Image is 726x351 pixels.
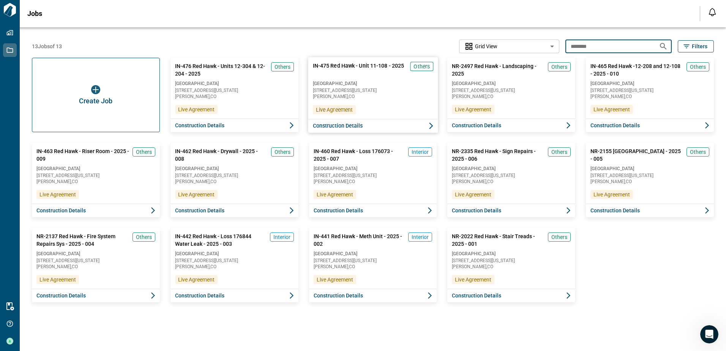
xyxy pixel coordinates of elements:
[136,233,152,241] span: Others
[178,191,215,198] span: Live Agreement
[314,207,363,214] span: Construction Details
[175,232,267,248] span: IN-442 Red Hawk - Loss 176844 Water Leak - 2025 - 003
[551,233,567,241] span: Others
[314,173,432,178] span: [STREET_ADDRESS][US_STATE]
[447,289,575,302] button: Construction Details
[412,148,429,156] span: Interior
[79,97,112,105] span: Create Job
[36,207,86,214] span: Construction Details
[590,88,709,93] span: [STREET_ADDRESS][US_STATE]
[447,204,575,217] button: Construction Details
[678,40,714,52] button: Filters
[452,173,571,178] span: [STREET_ADDRESS][US_STATE]
[590,207,640,214] span: Construction Details
[275,63,290,71] span: Others
[452,207,501,214] span: Construction Details
[586,204,714,217] button: Construction Details
[175,166,294,172] span: [GEOGRAPHIC_DATA]
[452,62,545,77] span: NR-2497 Red Hawk - Landscaping - 2025
[175,94,294,99] span: [PERSON_NAME] , CO
[312,122,363,130] span: Construction Details
[175,207,224,214] span: Construction Details
[36,264,155,269] span: [PERSON_NAME] , CO
[455,106,491,113] span: Live Agreement
[91,85,100,94] img: icon button
[275,148,290,156] span: Others
[690,148,706,156] span: Others
[452,147,545,163] span: NR-2335 Red Hawk - Sign Repairs - 2025 - 006
[175,258,294,263] span: [STREET_ADDRESS][US_STATE]
[170,289,298,302] button: Construction Details
[590,122,640,129] span: Construction Details
[586,119,714,132] button: Construction Details
[706,6,718,18] button: Open notification feed
[590,81,709,87] span: [GEOGRAPHIC_DATA]
[317,191,353,198] span: Live Agreement
[32,289,160,302] button: Construction Details
[452,251,571,257] span: [GEOGRAPHIC_DATA]
[312,80,433,86] span: [GEOGRAPHIC_DATA]
[178,276,215,283] span: Live Agreement
[36,173,155,178] span: [STREET_ADDRESS][US_STATE]
[700,325,718,343] iframe: Intercom live chat
[170,119,298,132] button: Construction Details
[27,10,42,17] span: Jobs
[175,81,294,87] span: [GEOGRAPHIC_DATA]
[175,62,268,77] span: IN-476 Red Hawk - Units 12-304 & 12-204 - 2025
[39,191,76,198] span: Live Agreement
[170,204,298,217] button: Construction Details
[690,63,706,71] span: Others
[590,173,709,178] span: [STREET_ADDRESS][US_STATE]
[475,43,497,50] span: Grid View
[175,173,294,178] span: [STREET_ADDRESS][US_STATE]
[175,251,294,257] span: [GEOGRAPHIC_DATA]
[447,119,575,132] button: Construction Details
[314,166,432,172] span: [GEOGRAPHIC_DATA]
[590,166,709,172] span: [GEOGRAPHIC_DATA]
[590,94,709,99] span: [PERSON_NAME] , CO
[309,289,437,302] button: Construction Details
[36,232,129,248] span: NR-2137 Red Hawk - Fire System Repairs Sys - 2025 - 004
[36,166,155,172] span: [GEOGRAPHIC_DATA]
[452,81,571,87] span: [GEOGRAPHIC_DATA]
[692,43,707,50] span: Filters
[314,251,432,257] span: [GEOGRAPHIC_DATA]
[551,148,567,156] span: Others
[452,94,571,99] span: [PERSON_NAME] , CO
[593,106,630,113] span: Live Agreement
[314,258,432,263] span: [STREET_ADDRESS][US_STATE]
[551,63,567,71] span: Others
[314,264,432,269] span: [PERSON_NAME] , CO
[312,88,433,93] span: [STREET_ADDRESS][US_STATE]
[459,39,559,54] div: Without label
[312,62,404,77] span: IN-475 Red Hawk - Unit 11-108 - 2025
[175,122,224,129] span: Construction Details
[175,292,224,299] span: Construction Details
[175,179,294,184] span: [PERSON_NAME] , CO
[452,258,571,263] span: [STREET_ADDRESS][US_STATE]
[36,147,129,163] span: IN-463 Red Hawk - Riser Room - 2025 - 009
[590,147,683,163] span: NR-2155 [GEOGRAPHIC_DATA] - 2025 - 005
[452,122,501,129] span: Construction Details
[314,179,432,184] span: [PERSON_NAME] , CO
[590,62,683,77] span: IN-465 Red Hawk -12-208 and 12-108 - 2025 - 010
[36,179,155,184] span: [PERSON_NAME] , CO
[175,88,294,93] span: [STREET_ADDRESS][US_STATE]
[178,106,215,113] span: Live Agreement
[39,276,76,283] span: Live Agreement
[36,251,155,257] span: [GEOGRAPHIC_DATA]
[593,191,630,198] span: Live Agreement
[36,292,86,299] span: Construction Details
[452,292,501,299] span: Construction Details
[452,232,545,248] span: NR-2022 Red Hawk - Stair Treads - 2025 - 001
[312,94,433,99] span: [PERSON_NAME] , CO
[36,258,155,263] span: [STREET_ADDRESS][US_STATE]
[136,148,152,156] span: Others
[316,106,352,113] span: Live Agreement
[452,264,571,269] span: [PERSON_NAME] , CO
[317,276,353,283] span: Live Agreement
[455,276,491,283] span: Live Agreement
[309,204,437,217] button: Construction Details
[452,166,571,172] span: [GEOGRAPHIC_DATA]
[175,264,294,269] span: [PERSON_NAME] , CO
